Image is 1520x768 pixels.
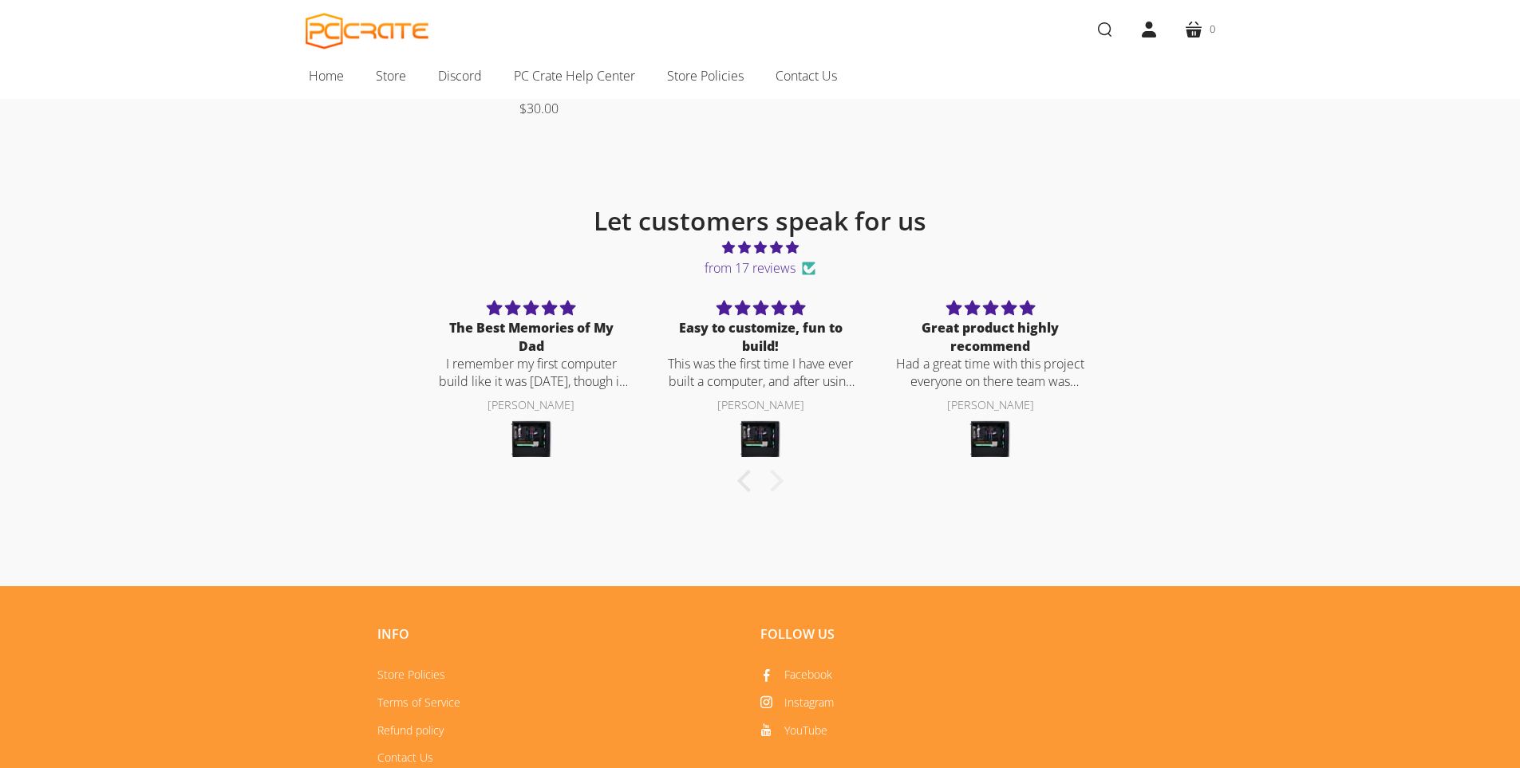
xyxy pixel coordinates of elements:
[667,65,744,86] span: Store Policies
[760,723,827,738] a: YouTube
[968,417,1013,462] img: Build Your Own Crate
[436,400,627,412] div: [PERSON_NAME]
[360,59,422,93] a: Store
[894,297,1086,319] div: 5 stars
[416,237,1105,258] span: 4.76 stars
[760,59,853,93] a: Contact Us
[760,667,832,682] a: Facebook
[436,297,627,319] div: 5 stars
[509,417,554,462] img: Build Your Own Crate
[436,319,627,355] div: The Best Memories of My Dad
[376,65,406,86] span: Store
[665,355,857,391] p: This was the first time I have ever built a computer, and after using a pretty crappy laptop for ...
[422,59,498,93] a: Discord
[651,59,760,93] a: Store Policies
[894,355,1086,391] p: Had a great time with this project everyone on there team was amazing and helped me with anything...
[377,750,433,765] a: Contact Us
[309,65,344,86] span: Home
[738,417,783,462] img: Build Your Own Crate
[665,319,857,355] div: Easy to customize, fun to build!
[894,319,1086,355] div: Great product highly recommend
[894,400,1086,412] div: [PERSON_NAME]
[519,100,559,117] span: $30.00
[438,65,482,86] span: Discord
[776,65,837,86] span: Contact Us
[377,626,736,642] h2: Info
[377,667,445,682] a: Store Policies
[760,695,834,710] a: Instagram
[1171,7,1228,52] a: 0
[760,626,1119,642] h2: Follow Us
[665,297,857,319] div: 5 stars
[416,258,1105,278] span: from 17 reviews
[436,355,627,391] p: I remember my first computer build like it was [DATE], though it was actually a few decades ago. ...
[377,723,444,738] a: Refund policy
[1210,21,1215,37] span: 0
[416,205,1105,237] h2: Let customers speak for us
[282,59,1239,99] nav: Main navigation
[665,400,857,412] div: [PERSON_NAME]
[293,59,360,93] a: Home
[498,59,651,93] a: PC Crate Help Center
[514,65,635,86] span: PC Crate Help Center
[306,13,429,49] a: PC CRATE
[377,695,460,710] a: Terms of Service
